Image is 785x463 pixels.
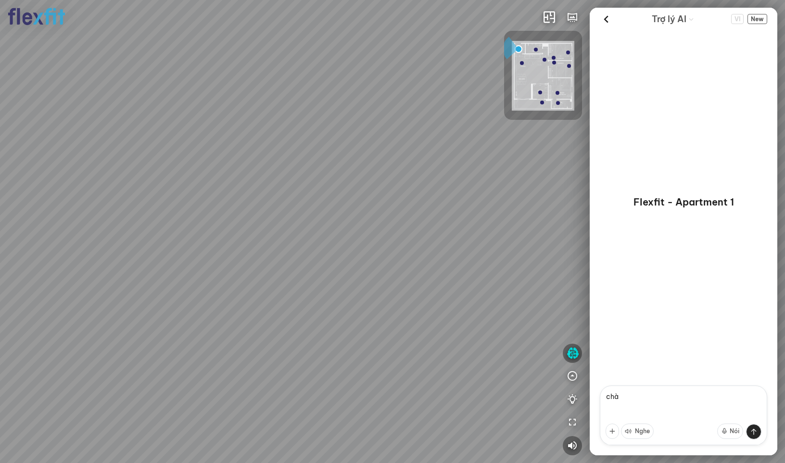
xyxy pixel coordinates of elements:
span: Trợ lý AI [652,13,686,26]
div: AI Guide options [652,12,694,26]
img: logo [8,8,65,26]
span: New [747,14,767,24]
button: Change language [731,14,744,24]
img: Flexfit_Apt1_M__JKL4XAWR2ATG.png [512,41,574,111]
textarea: chao [600,386,767,445]
button: New Chat [747,14,767,24]
button: Nghe [621,424,654,439]
button: Nói [717,424,743,439]
p: Flexfit - Apartment 1 [633,195,734,209]
span: VI [731,14,744,24]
